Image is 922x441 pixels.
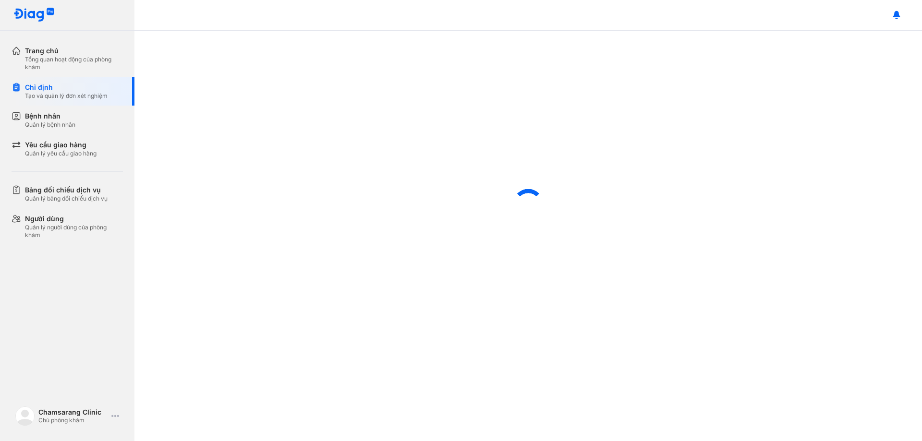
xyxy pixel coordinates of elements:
[25,185,108,195] div: Bảng đối chiếu dịch vụ
[25,214,123,224] div: Người dùng
[25,150,97,157] div: Quản lý yêu cầu giao hàng
[25,92,108,100] div: Tạo và quản lý đơn xét nghiệm
[25,140,97,150] div: Yêu cầu giao hàng
[25,224,123,239] div: Quản lý người dùng của phòng khám
[25,121,75,129] div: Quản lý bệnh nhân
[25,56,123,71] div: Tổng quan hoạt động của phòng khám
[38,408,108,417] div: Chamsarang Clinic
[38,417,108,424] div: Chủ phòng khám
[15,406,35,426] img: logo
[25,195,108,203] div: Quản lý bảng đối chiếu dịch vụ
[13,8,55,23] img: logo
[25,111,75,121] div: Bệnh nhân
[25,83,108,92] div: Chỉ định
[25,46,123,56] div: Trang chủ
